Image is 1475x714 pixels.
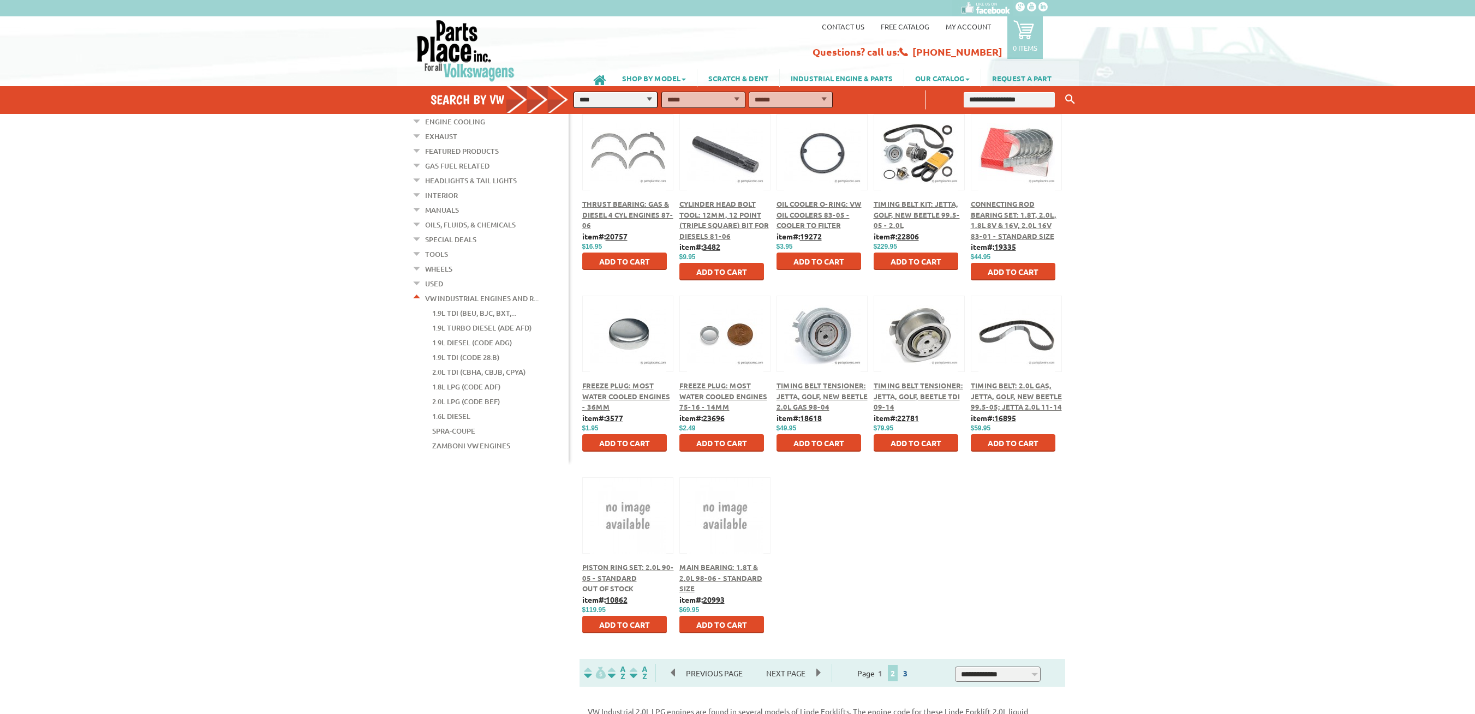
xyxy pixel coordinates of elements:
[891,256,941,266] span: Add to Cart
[416,19,516,82] img: Parts Place Inc!
[800,231,822,241] u: 19272
[679,424,696,432] span: $2.49
[888,665,898,681] span: 2
[679,263,764,280] button: Add to Cart
[900,668,910,678] a: 3
[425,144,499,158] a: Featured Products
[671,668,755,678] a: Previous Page
[696,438,747,448] span: Add to Cart
[755,668,816,678] a: Next Page
[432,335,512,350] a: 1.9L Diesel (Code ADG)
[599,438,650,448] span: Add to Cart
[697,69,779,87] a: SCRATCH & DENT
[988,438,1038,448] span: Add to Cart
[679,616,764,633] button: Add to Cart
[582,413,623,423] b: item#:
[679,381,767,411] span: Freeze Plug: Most Water Cooled Engines 75-16 - 14mm
[432,321,532,335] a: 1.9L Turbo Diesel (ADE AFD)
[874,243,897,250] span: $229.95
[875,668,885,678] a: 1
[606,413,623,423] u: 3577
[679,595,725,604] b: item#:
[777,199,862,230] a: Oil Cooler O-Ring: VW oil coolers 83-05 - Cooler to Filter
[874,381,963,411] span: Timing Belt Tensioner: Jetta, Golf, Beetle TDI 09-14
[696,267,747,277] span: Add to Cart
[432,350,499,364] a: 1.9L TDI (Code 28:B)
[971,434,1055,452] button: Add to Cart
[582,253,667,270] button: Add to Cart
[881,22,929,31] a: Free Catalog
[432,439,510,453] a: Zamboni VW Engines
[432,394,500,409] a: 2.0L LPG (Code BEF)
[432,365,525,379] a: 2.0L TDI (CBHA, CBJB, CPYA)
[874,199,960,230] a: Timing Belt Kit: Jetta, Golf, New Beetle 99.5-05 - 2.0L
[946,22,991,31] a: My Account
[780,69,904,87] a: INDUSTRIAL ENGINE & PARTS
[1007,16,1043,59] a: 0 items
[971,242,1016,251] b: item#:
[874,434,958,452] button: Add to Cart
[897,231,919,241] u: 22806
[432,409,470,423] a: 1.6L Diesel
[425,129,457,143] a: Exhaust
[777,413,822,423] b: item#:
[582,231,628,241] b: item#:
[425,232,476,247] a: Special Deals
[777,381,868,411] a: Timing Belt Tensioner: Jetta, Golf, New Beetle 2.0L Gas 98-04
[606,231,628,241] u: 20757
[891,438,941,448] span: Add to Cart
[432,380,500,394] a: 1.8L LPG (Code ADF)
[679,413,725,423] b: item#:
[425,115,485,129] a: Engine Cooling
[874,253,958,270] button: Add to Cart
[777,253,861,270] button: Add to Cart
[432,306,516,320] a: 1.9L TDI (BEU, BJC, BXT,...
[599,620,650,629] span: Add to Cart
[582,595,628,604] b: item#:
[971,253,991,261] span: $44.95
[679,199,769,241] a: Cylinder Head Bolt Tool: 12mm, 12 Point (Triple Square) Bit for Diesels 81-06
[874,413,919,423] b: item#:
[431,92,580,107] h4: Search by VW
[425,188,458,202] a: Interior
[971,413,1016,423] b: item#:
[777,434,861,452] button: Add to Cart
[822,22,864,31] a: Contact us
[425,262,452,276] a: Wheels
[582,381,670,411] a: Freeze Plug: Most Water Cooled Engines - 36mm
[988,267,1038,277] span: Add to Cart
[582,424,599,432] span: $1.95
[599,256,650,266] span: Add to Cart
[582,606,606,614] span: $119.95
[679,562,762,593] a: Main Bearing: 1.8T & 2.0L 98-06 - Standard Size
[679,434,764,452] button: Add to Cart
[675,665,754,681] span: Previous Page
[904,69,981,87] a: OUR CATALOG
[755,665,816,681] span: Next Page
[582,562,674,583] a: Piston Ring Set: 2.0L 90-05 - Standard
[971,263,1055,280] button: Add to Cart
[696,620,747,629] span: Add to Cart
[679,253,696,261] span: $9.95
[832,664,936,682] div: Page
[874,231,919,241] b: item#:
[606,595,628,604] u: 10862
[582,616,667,633] button: Add to Cart
[971,199,1056,241] a: Connecting Rod Bearing Set: 1.8T, 2.0L, 1.8L 8V & 16V, 2.0L 16V 83-01 - Standard Size
[582,434,667,452] button: Add to Cart
[432,424,475,438] a: Spra-Coupe
[425,291,539,305] a: VW Industrial Engines and R...
[582,199,673,230] a: Thrust Bearing: Gas & Diesel 4 Cyl engines 87-06
[800,413,822,423] u: 18618
[425,218,516,232] a: Oils, Fluids, & Chemicals
[703,242,720,251] u: 3482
